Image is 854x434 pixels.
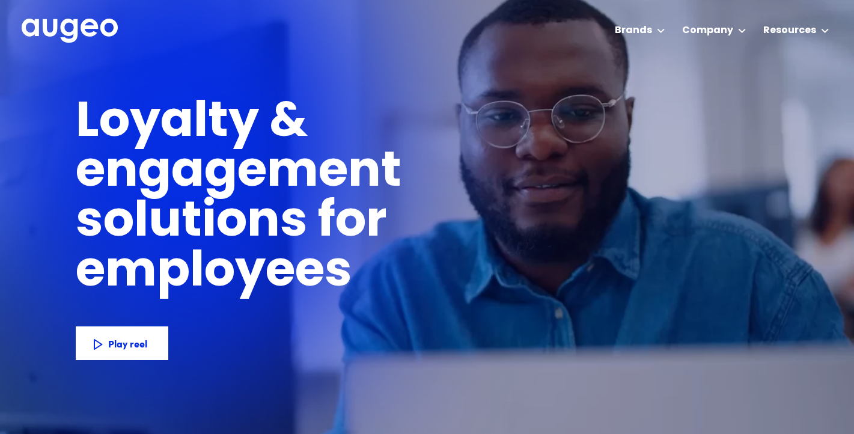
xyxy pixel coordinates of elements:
a: Play reel [76,326,168,360]
div: Company [682,23,733,38]
a: home [22,19,118,44]
h1: employees [76,248,373,298]
img: Augeo's full logo in white. [22,19,118,43]
h1: Loyalty & engagement solutions for [76,99,595,248]
div: Resources [763,23,816,38]
div: Brands [615,23,652,38]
